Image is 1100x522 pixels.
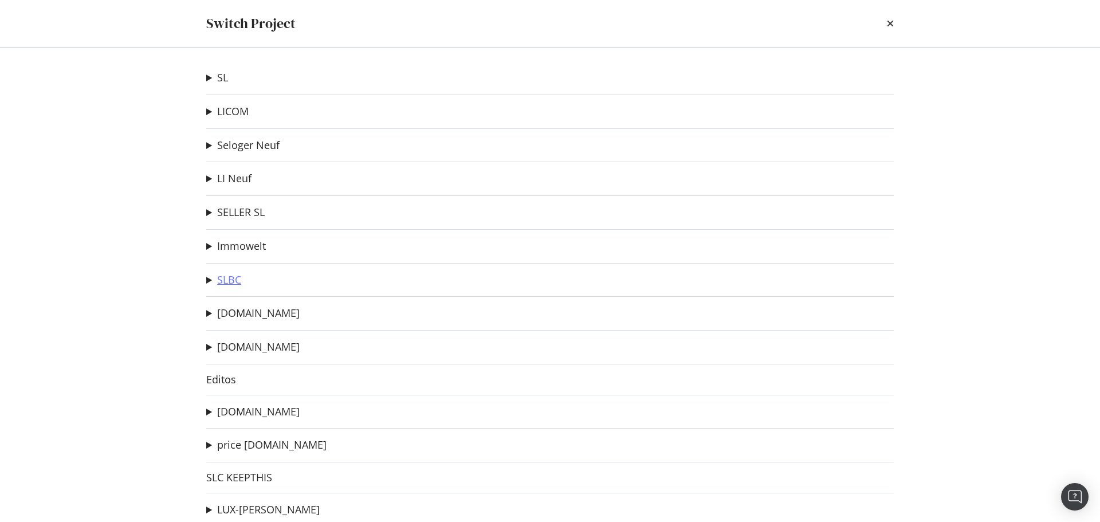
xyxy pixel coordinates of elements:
summary: LUX-[PERSON_NAME] [206,503,320,517]
summary: SLBC [206,273,241,288]
summary: SELLER SL [206,205,265,220]
summary: Seloger Neuf [206,138,280,153]
summary: [DOMAIN_NAME] [206,340,300,355]
summary: price [DOMAIN_NAME] [206,438,327,453]
a: SELLER SL [217,206,265,218]
a: SLC KEEPTHIS [206,472,272,484]
a: Immowelt [217,240,266,252]
summary: LICOM [206,104,249,119]
summary: [DOMAIN_NAME] [206,306,300,321]
a: Editos [206,374,236,386]
a: SL [217,72,228,84]
a: [DOMAIN_NAME] [217,341,300,353]
summary: [DOMAIN_NAME] [206,405,300,419]
a: price [DOMAIN_NAME] [217,439,327,451]
div: times [887,14,894,33]
summary: SL [206,70,228,85]
a: [DOMAIN_NAME] [217,406,300,418]
a: [DOMAIN_NAME] [217,307,300,319]
summary: Immowelt [206,239,266,254]
a: SLBC [217,274,241,286]
a: LUX-[PERSON_NAME] [217,504,320,516]
summary: LI Neuf [206,171,252,186]
a: LI Neuf [217,172,252,185]
div: Switch Project [206,14,296,33]
a: LICOM [217,105,249,117]
a: Seloger Neuf [217,139,280,151]
div: Open Intercom Messenger [1061,483,1089,511]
